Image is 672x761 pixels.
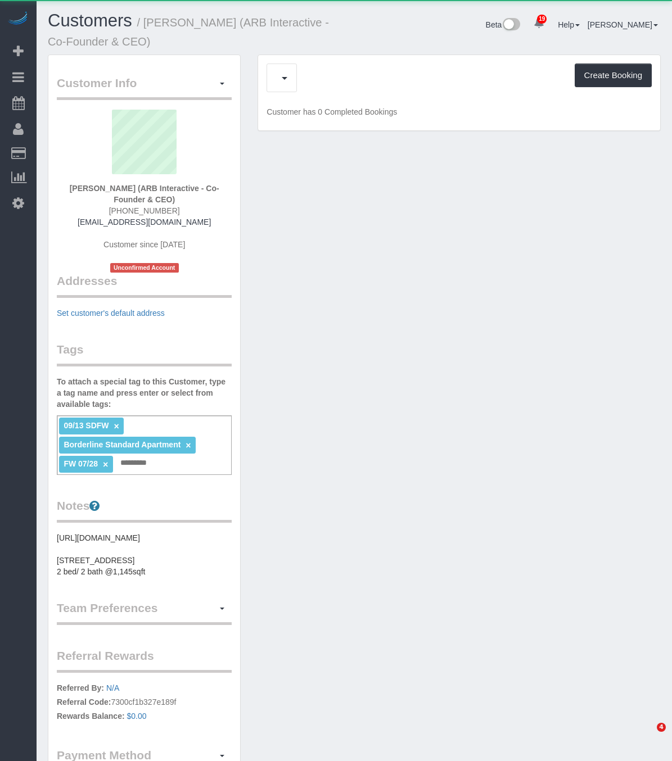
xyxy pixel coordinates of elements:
legend: Notes [57,497,232,523]
strong: [PERSON_NAME] (ARB Interactive - Co-Founder & CEO) [70,184,219,204]
span: 19 [537,15,547,24]
a: Help [558,20,580,29]
label: Referred By: [57,682,104,694]
a: [EMAIL_ADDRESS][DOMAIN_NAME] [78,218,211,227]
p: 7300cf1b327e189f [57,682,232,724]
a: × [103,460,108,469]
label: To attach a special tag to this Customer, type a tag name and press enter or select from availabl... [57,376,232,410]
button: Create Booking [575,64,652,87]
a: $0.00 [127,712,147,721]
a: Customers [48,11,132,30]
span: [PHONE_NUMBER] [109,206,180,215]
iframe: Intercom live chat [634,723,661,750]
span: FW 07/28 [64,459,98,468]
img: New interface [502,18,520,33]
a: Beta [486,20,521,29]
pre: [URL][DOMAIN_NAME] [STREET_ADDRESS] 2 bed/ 2 bath @1,145sqft [57,532,232,577]
a: N/A [106,683,119,692]
a: × [186,441,191,450]
a: [PERSON_NAME] [588,20,658,29]
legend: Referral Rewards [57,647,232,673]
legend: Tags [57,341,232,366]
legend: Customer Info [57,75,232,100]
span: Borderline Standard Apartment [64,440,181,449]
a: × [114,422,119,431]
span: Customer since [DATE] [103,240,185,249]
a: Set customer's default address [57,309,165,318]
span: 09/13 SDFW [64,421,109,430]
label: Rewards Balance: [57,710,125,722]
a: 19 [528,11,550,36]
legend: Team Preferences [57,600,232,625]
span: Unconfirmed Account [110,263,179,273]
span: 4 [657,723,666,732]
p: Customer has 0 Completed Bookings [267,106,652,117]
small: / [PERSON_NAME] (ARB Interactive - Co-Founder & CEO) [48,16,329,48]
label: Referral Code: [57,696,111,708]
img: Automaid Logo [7,11,29,27]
